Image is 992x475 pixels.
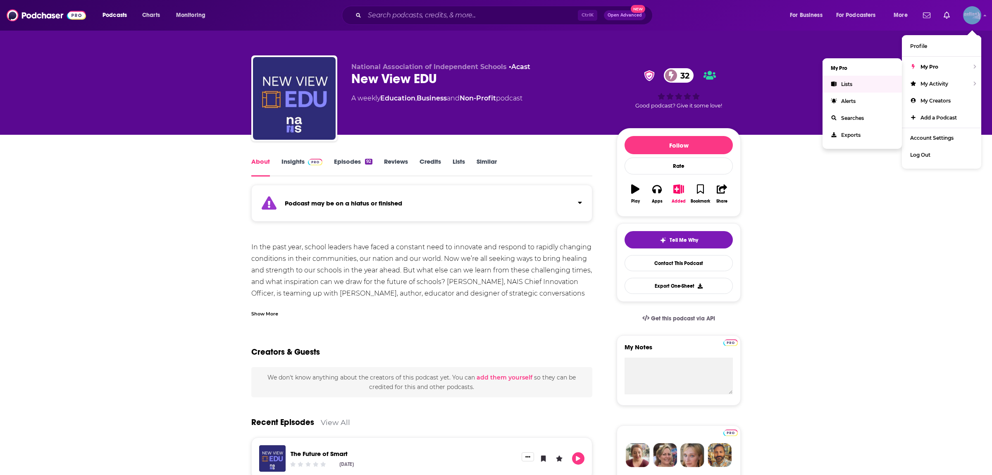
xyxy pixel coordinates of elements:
[350,6,661,25] div: Search podcasts, credits, & more...
[97,9,138,22] button: open menu
[281,158,322,177] a: InsightsPodchaser Pro
[910,152,930,158] span: Log Out
[920,115,957,121] span: Add a Podcast
[723,338,738,346] a: Pro website
[553,452,565,465] button: Leave a Rating
[7,7,86,23] img: Podchaser - Follow, Share and Rate Podcasts
[653,443,677,467] img: Barbara Profile
[253,57,336,140] img: New View EDU
[289,461,327,467] div: Community Rating: 0 out of 5
[608,13,642,17] span: Open Advanced
[790,10,823,21] span: For Business
[651,315,715,322] span: Get this podcast via API
[170,9,216,22] button: open menu
[384,158,408,177] a: Reviews
[142,10,160,21] span: Charts
[652,199,663,204] div: Apps
[660,237,666,243] img: tell me why sparkle
[251,241,592,461] div: In the past year, school leaders have faced a constant need to innovate and respond to rapidly ch...
[365,159,372,165] div: 92
[716,199,727,204] div: Share
[511,63,530,71] a: Acast
[625,179,646,209] button: Play
[604,10,646,20] button: Open AdvancedNew
[963,6,981,24] img: User Profile
[902,129,981,146] a: Account Settings
[625,343,733,358] label: My Notes
[902,38,981,55] a: Profile
[920,98,951,104] span: My Creators
[831,9,888,22] button: open menu
[784,9,833,22] button: open menu
[137,9,165,22] a: Charts
[477,374,532,381] button: add them yourself
[894,10,908,21] span: More
[259,445,286,472] img: The Future of Smart
[963,6,981,24] span: Logged in as JessicaPellien
[631,199,640,204] div: Play
[672,199,686,204] div: Added
[625,136,733,154] button: Follow
[267,374,576,390] span: We don't know anything about the creators of this podcast yet . You can so they can be credited f...
[920,8,934,22] a: Show notifications dropdown
[910,135,954,141] span: Account Settings
[646,179,668,209] button: Apps
[321,418,350,427] a: View All
[940,8,953,22] a: Show notifications dropdown
[689,179,711,209] button: Bookmark
[415,94,417,102] span: ,
[670,237,698,243] span: Tell Me Why
[285,199,402,207] strong: Podcast may be on a hiatus or finished
[664,68,694,83] a: 32
[308,159,322,165] img: Podchaser Pro
[578,10,597,21] span: Ctrl K
[420,158,441,177] a: Credits
[963,6,981,24] button: Show profile menu
[711,179,733,209] button: Share
[351,63,507,71] span: National Association of Independent Schools
[636,308,722,329] a: Get this podcast via API
[251,158,270,177] a: About
[572,452,584,465] button: Play
[626,443,650,467] img: Sydney Profile
[380,94,415,102] a: Education
[625,231,733,248] button: tell me why sparkleTell Me Why
[625,158,733,174] div: Rate
[723,428,738,436] a: Pro website
[537,452,550,465] button: Bookmark Episode
[351,93,522,103] div: A weekly podcast
[522,452,534,461] button: Show More Button
[625,255,733,271] a: Contact This Podcast
[680,443,704,467] img: Jules Profile
[625,278,733,294] button: Export One-Sheet
[617,63,741,114] div: verified Badge32Good podcast? Give it some love!
[365,9,578,22] input: Search podcasts, credits, & more...
[251,417,314,427] a: Recent Episodes
[176,10,205,21] span: Monitoring
[477,158,497,177] a: Similar
[836,10,876,21] span: For Podcasters
[291,450,348,458] a: The Future of Smart
[417,94,447,102] a: Business
[723,339,738,346] img: Podchaser Pro
[339,461,354,467] div: [DATE]
[910,43,927,49] span: Profile
[672,68,694,83] span: 32
[708,443,732,467] img: Jon Profile
[902,92,981,109] a: My Creators
[902,35,981,169] ul: Show profile menu
[668,179,689,209] button: Added
[920,64,938,70] span: My Pro
[509,63,530,71] span: •
[631,5,646,13] span: New
[251,347,320,357] h2: Creators & Guests
[103,10,127,21] span: Podcasts
[251,190,592,222] section: Click to expand status details
[691,199,710,204] div: Bookmark
[888,9,918,22] button: open menu
[453,158,465,177] a: Lists
[635,103,722,109] span: Good podcast? Give it some love!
